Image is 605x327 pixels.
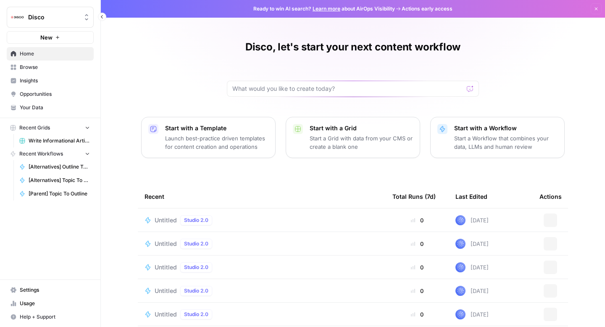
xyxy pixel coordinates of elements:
span: Home [20,50,90,58]
span: Usage [20,300,90,307]
a: Opportunities [7,87,94,101]
a: Browse [7,61,94,74]
a: Your Data [7,101,94,114]
div: [DATE] [455,309,489,319]
img: q3vgcbu4jiex05p6wkgvyh3x072h [455,286,466,296]
span: [Parent] Topic To Outline [29,190,90,198]
p: Start a Workflow that combines your data, LLMs and human review [454,134,558,151]
button: Start with a WorkflowStart a Workflow that combines your data, LLMs and human review [430,117,565,158]
a: Usage [7,297,94,310]
p: Start with a Grid [310,124,413,132]
img: Disco Logo [10,10,25,25]
span: Studio 2.0 [184,216,208,224]
div: 0 [392,263,442,272]
div: [DATE] [455,262,489,272]
img: q3vgcbu4jiex05p6wkgvyh3x072h [455,239,466,249]
span: Untitled [155,287,177,295]
a: [Alternatives] Outline To Article [16,160,94,174]
button: Recent Workflows [7,148,94,160]
button: Recent Grids [7,121,94,134]
span: Studio 2.0 [184,311,208,318]
a: Home [7,47,94,61]
span: [Alternatives] Outline To Article [29,163,90,171]
div: 0 [392,216,442,224]
span: Opportunities [20,90,90,98]
div: Last Edited [455,185,487,208]
div: Recent [145,185,379,208]
a: Learn more [313,5,340,12]
span: Untitled [155,310,177,319]
span: Untitled [155,263,177,272]
a: UntitledStudio 2.0 [145,239,379,249]
div: Actions [539,185,562,208]
div: [DATE] [455,286,489,296]
span: Settings [20,286,90,294]
span: Studio 2.0 [184,240,208,248]
span: Recent Workflows [19,150,63,158]
div: 0 [392,310,442,319]
div: 0 [392,287,442,295]
span: Your Data [20,104,90,111]
span: Untitled [155,240,177,248]
span: Help + Support [20,313,90,321]
a: [Alternatives] Topic To Outline [16,174,94,187]
button: Help + Support [7,310,94,324]
span: Browse [20,63,90,71]
a: Insights [7,74,94,87]
h1: Disco, let's start your next content workflow [245,40,460,54]
button: Workspace: Disco [7,7,94,28]
a: Write Informational Articles [16,134,94,148]
span: Studio 2.0 [184,287,208,295]
div: 0 [392,240,442,248]
a: UntitledStudio 2.0 [145,286,379,296]
span: Insights [20,77,90,84]
img: q3vgcbu4jiex05p6wkgvyh3x072h [455,309,466,319]
button: Start with a TemplateLaunch best-practice driven templates for content creation and operations [141,117,276,158]
img: q3vgcbu4jiex05p6wkgvyh3x072h [455,262,466,272]
span: Disco [28,13,79,21]
p: Start with a Workflow [454,124,558,132]
span: Ready to win AI search? about AirOps Visibility [253,5,395,13]
span: New [40,33,53,42]
span: Recent Grids [19,124,50,132]
span: Studio 2.0 [184,264,208,271]
button: Start with a GridStart a Grid with data from your CMS or create a blank one [286,117,420,158]
div: [DATE] [455,215,489,225]
input: What would you like to create today? [232,84,463,93]
img: q3vgcbu4jiex05p6wkgvyh3x072h [455,215,466,225]
span: Untitled [155,216,177,224]
p: Start a Grid with data from your CMS or create a blank one [310,134,413,151]
a: Settings [7,283,94,297]
div: [DATE] [455,239,489,249]
p: Start with a Template [165,124,268,132]
span: [Alternatives] Topic To Outline [29,177,90,184]
a: UntitledStudio 2.0 [145,262,379,272]
span: Write Informational Articles [29,137,90,145]
button: New [7,31,94,44]
a: [Parent] Topic To Outline [16,187,94,200]
p: Launch best-practice driven templates for content creation and operations [165,134,268,151]
span: Actions early access [402,5,452,13]
a: UntitledStudio 2.0 [145,309,379,319]
div: Total Runs (7d) [392,185,436,208]
a: UntitledStudio 2.0 [145,215,379,225]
